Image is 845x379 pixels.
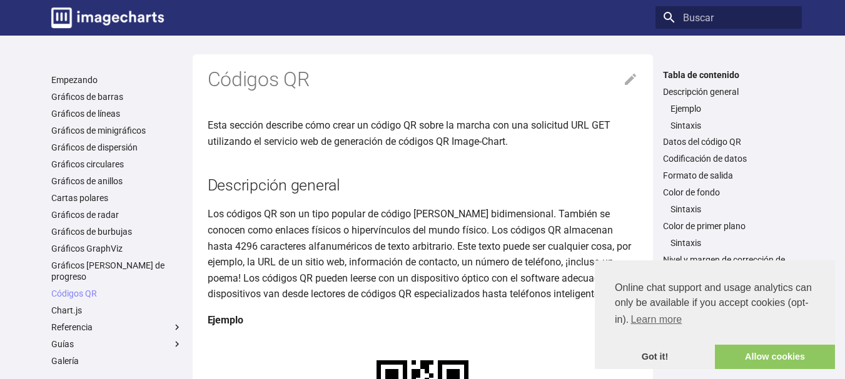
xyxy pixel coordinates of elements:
font: Referencia [51,322,93,332]
font: Codificación de datos [663,154,747,164]
a: Gráficos de radar [51,209,183,220]
font: Los códigos QR son un tipo popular de código [PERSON_NAME] bidimensional. También se conocen como... [208,208,635,300]
font: Ejemplo [208,314,243,326]
a: Gráficos de anillos [51,175,183,187]
a: allow cookies [715,345,835,370]
font: Descripción general [663,87,739,97]
a: Nivel y margen de corrección de errores [663,254,794,277]
font: Descripción general [208,176,340,194]
font: Gráficos de líneas [51,109,120,119]
a: Gráficos de líneas [51,108,183,119]
a: Gráficos circulares [51,159,183,170]
div: cookieconsent [595,260,835,369]
font: Gráficos GraphViz [51,244,123,253]
font: Datos del código QR [663,137,741,147]
img: logo [51,7,164,28]
a: Ejemplo [670,103,794,114]
a: Gráficos GraphViz [51,243,183,254]
font: Sintaxis [670,238,701,248]
font: Chart.js [51,305,82,315]
a: learn more about cookies [629,310,684,329]
a: dismiss cookie message [595,345,715,370]
a: Gráficos de dispersión [51,142,183,153]
a: Galería [51,355,183,367]
nav: Tabla de contenido [655,69,802,277]
a: Datos del código QR [663,136,794,147]
font: Color de fondo [663,187,720,197]
a: Gráficos de minigráficos [51,125,183,136]
a: Sintaxis [670,204,794,215]
font: Gráficos de anillos [51,176,123,186]
font: Cartas polares [51,193,108,203]
font: Empezando [51,75,98,85]
font: Galería [51,356,79,366]
a: Formato de salida [663,170,794,181]
a: Chart.js [51,305,183,316]
a: Documentación de gráficos de imágenes [46,2,169,33]
font: Guías [51,339,74,349]
font: Gráficos de radar [51,210,119,220]
font: Gráficos de burbujas [51,227,132,237]
font: Gráficos circulares [51,159,124,169]
a: Sintaxis [670,120,794,131]
a: Empezando [51,74,183,86]
a: Codificación de datos [663,153,794,164]
font: Gráficos [PERSON_NAME] de progreso [51,260,164,282]
a: Gráficos [PERSON_NAME] de progreso [51,260,183,282]
a: Códigos QR [51,288,183,299]
a: Sintaxis [670,237,794,249]
font: Gráficos de minigráficos [51,126,146,135]
input: Buscar [655,6,802,29]
a: Cartas polares [51,192,183,204]
nav: Color de fondo [663,204,794,215]
a: Descripción general [663,86,794,97]
font: Esta sección describe cómo crear un código QR sobre la marcha con una solicitud URL GET utilizand... [208,119,610,147]
a: Gráficos de barras [51,91,183,102]
font: Ejemplo [670,104,701,114]
font: Sintaxis [670,204,701,214]
font: Color de primer plano [663,221,746,231]
font: Gráficos de dispersión [51,142,138,152]
font: Códigos QR [208,67,310,91]
font: Tabla de contenido [663,70,739,80]
span: Online chat support and usage analytics can only be available if you accept cookies (opt-in). [615,280,815,329]
font: Formato de salida [663,170,733,180]
font: Nivel y margen de corrección de errores [663,255,785,276]
a: Color de fondo [663,187,794,198]
a: Gráficos de burbujas [51,226,183,237]
font: Gráficos de barras [51,92,123,102]
font: Sintaxis [670,121,701,130]
a: Color de primer plano [663,220,794,232]
nav: Color de primer plano [663,237,794,249]
nav: Descripción general [663,103,794,131]
font: Códigos QR [51,288,97,298]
